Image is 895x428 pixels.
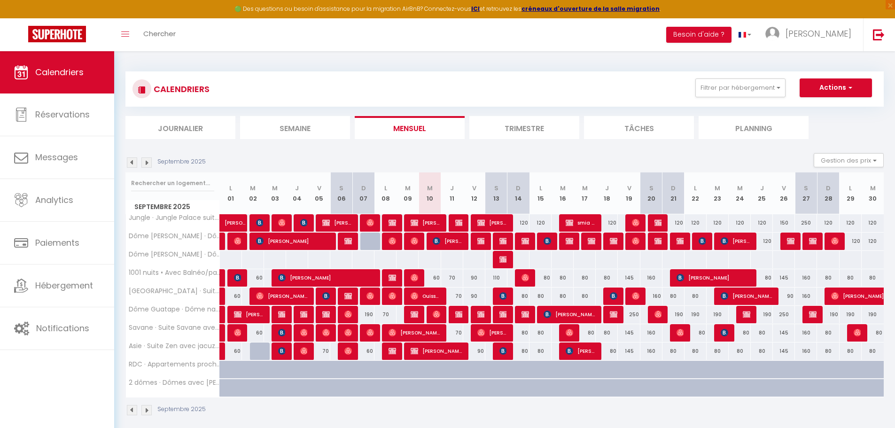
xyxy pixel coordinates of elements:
[729,214,751,232] div: 120
[499,287,507,305] span: Eléniss Lissajoux
[278,324,286,342] span: [PERSON_NAME]
[529,214,552,232] div: 120
[374,306,397,323] div: 70
[220,342,225,360] a: [PERSON_NAME]
[715,184,720,193] abbr: M
[721,232,750,250] span: [PERSON_NAME]
[234,324,241,342] span: [PERSON_NAME]
[685,324,707,342] div: 80
[826,184,831,193] abbr: D
[127,324,221,331] span: Savane · Suite Savane avec [PERSON_NAME] 15min Disney
[809,305,817,323] span: [PERSON_NAME]
[455,214,463,232] span: [PERSON_NAME]
[127,306,221,313] span: Dôme Guatape · Dôme nature Guatape avec [PERSON_NAME] 15min Disney
[529,342,552,360] div: 80
[729,342,751,360] div: 80
[640,288,662,305] div: 160
[433,232,462,250] span: [PERSON_NAME]
[339,184,343,193] abbr: S
[760,184,764,193] abbr: J
[605,184,609,193] abbr: J
[278,342,286,360] span: [PERSON_NAME]
[862,214,884,232] div: 120
[286,172,308,214] th: 04
[566,214,595,232] span: smia aurélien
[773,172,795,214] th: 26
[441,288,463,305] div: 70
[507,342,529,360] div: 80
[795,269,817,287] div: 160
[256,232,330,250] span: [PERSON_NAME]
[809,232,817,250] span: [PERSON_NAME]
[552,269,574,287] div: 80
[389,232,396,250] span: [PERSON_NAME]
[361,184,366,193] abbr: D
[389,342,396,360] span: [PERSON_NAME]
[662,306,685,323] div: 190
[469,116,579,139] li: Trimestre
[862,233,884,250] div: 120
[242,172,264,214] th: 02
[374,172,397,214] th: 08
[817,306,839,323] div: 190
[699,232,706,250] span: [PERSON_NAME]
[574,288,596,305] div: 80
[521,269,529,287] span: [PERSON_NAME]
[35,66,84,78] span: Calendriers
[220,306,225,324] a: [PERSON_NAME]
[539,184,542,193] abbr: L
[322,324,330,342] span: [PERSON_NAME]
[240,116,350,139] li: Semaine
[721,324,728,342] span: [PERSON_NAME]
[278,305,286,323] span: [PERSON_NAME]
[751,342,773,360] div: 80
[685,288,707,305] div: 80
[666,27,732,43] button: Besoin d'aide ?
[773,214,795,232] div: 150
[596,172,618,214] th: 18
[295,184,299,193] abbr: J
[499,342,507,360] span: [PERSON_NAME]
[507,324,529,342] div: 80
[234,305,264,323] span: [PERSON_NAME]
[574,172,596,214] th: 17
[552,288,574,305] div: 80
[344,324,352,342] span: [PERSON_NAME]
[389,287,396,305] span: Marine [PERSON_NAME]
[157,405,206,414] p: Septembre 2025
[450,184,454,193] abbr: J
[862,172,884,214] th: 30
[804,184,808,193] abbr: S
[411,232,418,250] span: [PERSON_NAME]
[773,324,795,342] div: 145
[300,305,308,323] span: [PERSON_NAME]
[300,214,308,232] span: [PERSON_NAME]
[485,269,507,287] div: 110
[366,214,374,232] span: [PERSON_NAME]
[220,233,225,250] a: [PERSON_NAME]
[677,232,684,250] span: [PERSON_NAME]
[817,172,839,214] th: 28
[707,342,729,360] div: 80
[507,214,529,232] div: 120
[862,269,884,287] div: 80
[618,172,640,214] th: 19
[521,305,529,323] span: [PERSON_NAME] [PERSON_NAME]
[596,214,618,232] div: 120
[751,324,773,342] div: 80
[743,305,750,323] span: [PERSON_NAME]
[35,237,79,249] span: Paiements
[405,184,411,193] abbr: M
[441,324,463,342] div: 70
[737,184,743,193] abbr: M
[596,324,618,342] div: 80
[817,214,839,232] div: 120
[220,269,225,287] a: [PERSON_NAME]
[751,172,773,214] th: 25
[662,288,685,305] div: 80
[699,116,809,139] li: Planning
[529,288,552,305] div: 80
[28,26,86,42] img: Super Booking
[499,250,507,268] span: Booking #130240
[35,151,78,163] span: Messages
